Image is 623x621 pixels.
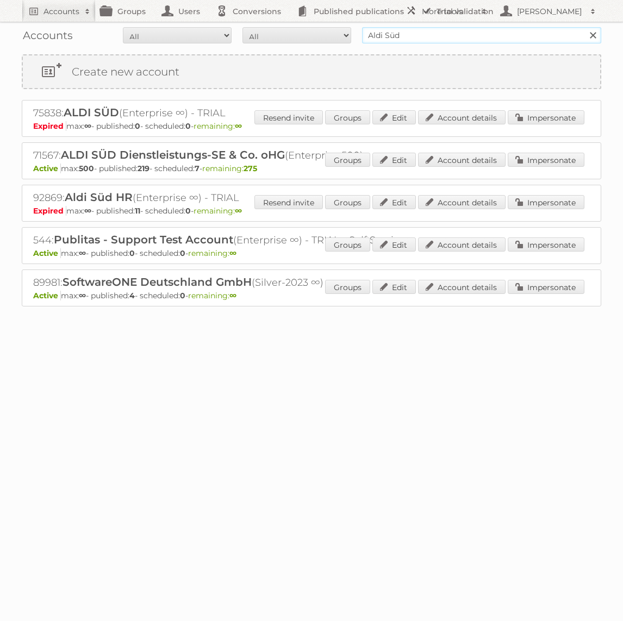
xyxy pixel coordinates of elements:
strong: ∞ [229,248,236,258]
a: Edit [372,280,416,294]
a: Groups [325,153,370,167]
a: Account details [418,110,506,124]
p: max: - published: - scheduled: - [33,291,590,300]
strong: 275 [244,164,257,173]
a: Impersonate [508,195,584,209]
span: remaining: [194,121,242,131]
strong: ∞ [235,121,242,131]
strong: 0 [180,248,185,258]
h2: 75838: (Enterprise ∞) - TRIAL [33,106,414,120]
a: Edit [372,153,416,167]
span: Expired [33,206,66,216]
strong: 0 [129,248,135,258]
span: remaining: [188,248,236,258]
span: Active [33,248,61,258]
a: Account details [418,237,506,252]
a: Impersonate [508,110,584,124]
h2: 544: (Enterprise ∞) - TRIAL - Self Service [33,233,414,247]
strong: 11 [135,206,140,216]
p: max: - published: - scheduled: - [33,206,590,216]
p: max: - published: - scheduled: - [33,121,590,131]
span: ALDI SÜD [64,106,119,119]
span: ALDI SÜD Dienstleistungs-SE & Co. oHG [61,148,285,161]
a: Groups [325,195,370,209]
a: Edit [372,110,416,124]
strong: 0 [180,291,185,300]
span: Active [33,164,61,173]
a: Account details [418,280,506,294]
span: Publitas - Support Test Account [54,233,233,246]
strong: 4 [129,291,135,300]
h2: More tools [422,6,476,17]
a: Resend invite [254,110,323,124]
a: Resend invite [254,195,323,209]
a: Groups [325,237,370,252]
span: Expired [33,121,66,131]
strong: ∞ [84,121,91,131]
a: Impersonate [508,237,584,252]
strong: ∞ [79,291,86,300]
strong: 219 [138,164,149,173]
span: Active [33,291,61,300]
a: Create new account [23,55,600,88]
span: remaining: [194,206,242,216]
a: Edit [372,237,416,252]
span: Aldi Süd HR [65,191,133,204]
p: max: - published: - scheduled: - [33,248,590,258]
strong: 0 [185,206,191,216]
strong: 0 [135,121,140,131]
strong: ∞ [84,206,91,216]
span: remaining: [202,164,257,173]
strong: ∞ [79,248,86,258]
h2: Accounts [43,6,79,17]
strong: 7 [195,164,200,173]
a: Impersonate [508,280,584,294]
span: SoftwareONE Deutschland GmbH [63,275,252,288]
h2: [PERSON_NAME] [514,6,585,17]
a: Account details [418,153,506,167]
a: Groups [325,280,370,294]
h2: 89981: (Silver-2023 ∞) [33,275,414,290]
a: Groups [325,110,370,124]
strong: 500 [79,164,94,173]
h2: 92869: (Enterprise ∞) - TRIAL [33,191,414,205]
a: Impersonate [508,153,584,167]
h2: 71567: (Enterprise 500) [33,148,414,162]
a: Edit [372,195,416,209]
span: remaining: [188,291,236,300]
p: max: - published: - scheduled: - [33,164,590,173]
strong: ∞ [229,291,236,300]
strong: 0 [185,121,191,131]
strong: ∞ [235,206,242,216]
a: Account details [418,195,506,209]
